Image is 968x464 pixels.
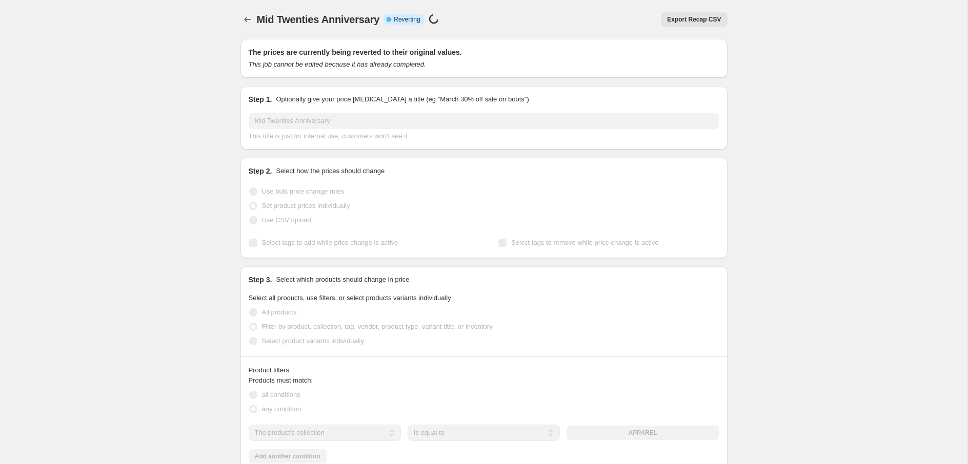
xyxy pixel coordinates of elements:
[667,15,721,24] span: Export Recap CSV
[262,239,398,246] span: Select tags to add while price change is active
[262,391,300,398] span: all conditions
[249,365,719,375] div: Product filters
[249,294,451,302] span: Select all products, use filters, or select products variants individually
[262,323,493,330] span: Filter by product, collection, tag, vendor, product type, variant title, or inventory
[249,113,719,129] input: 30% off holiday sale
[240,12,255,27] button: Price change jobs
[262,202,350,209] span: Set product prices individually
[511,239,659,246] span: Select tags to remove while price change is active
[249,132,408,140] span: This title is just for internal use, customers won't see it
[262,405,301,413] span: any condition
[276,166,385,176] p: Select how the prices should change
[249,376,313,384] span: Products must match:
[661,12,727,27] button: Export Recap CSV
[249,166,272,176] h2: Step 2.
[276,275,409,285] p: Select which products should change in price
[249,47,719,57] h2: The prices are currently being reverted to their original values.
[276,94,529,104] p: Optionally give your price [MEDICAL_DATA] a title (eg "March 30% off sale on boots")
[394,15,420,24] span: Reverting
[249,60,426,68] i: This job cannot be edited because it has already completed.
[262,216,311,224] span: Use CSV upload
[262,308,297,316] span: All products
[262,187,344,195] span: Use bulk price change rules
[262,337,364,345] span: Select product variants individually
[249,275,272,285] h2: Step 3.
[249,94,272,104] h2: Step 1.
[257,14,380,25] span: Mid Twenties Anniversary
